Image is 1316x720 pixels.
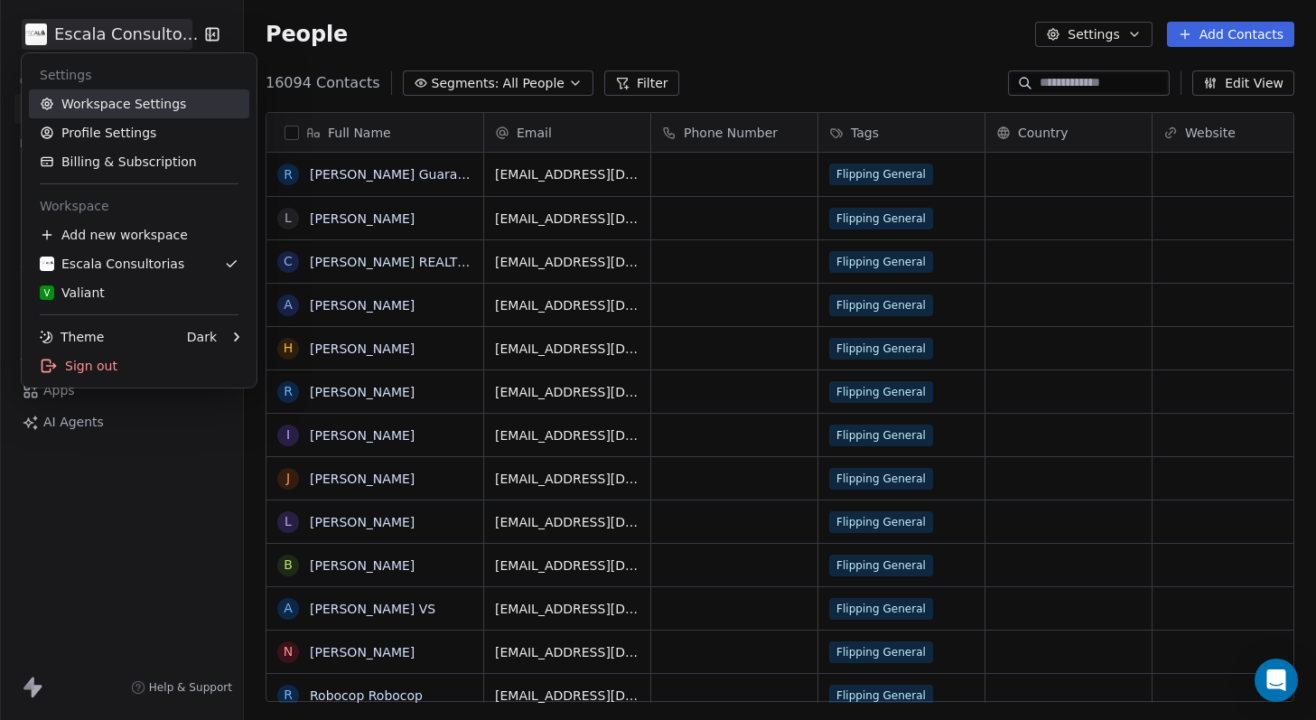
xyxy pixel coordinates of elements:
[29,351,249,380] div: Sign out
[29,192,249,220] div: Workspace
[29,61,249,89] div: Settings
[40,255,184,273] div: Escala Consultorias
[29,118,249,147] a: Profile Settings
[40,328,104,346] div: Theme
[29,89,249,118] a: Workspace Settings
[187,328,217,346] div: Dark
[44,286,51,300] span: V
[40,257,54,271] img: LOGO%20ESCALA.png
[29,147,249,176] a: Billing & Subscription
[40,284,105,302] div: Valiant
[29,220,249,249] div: Add new workspace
